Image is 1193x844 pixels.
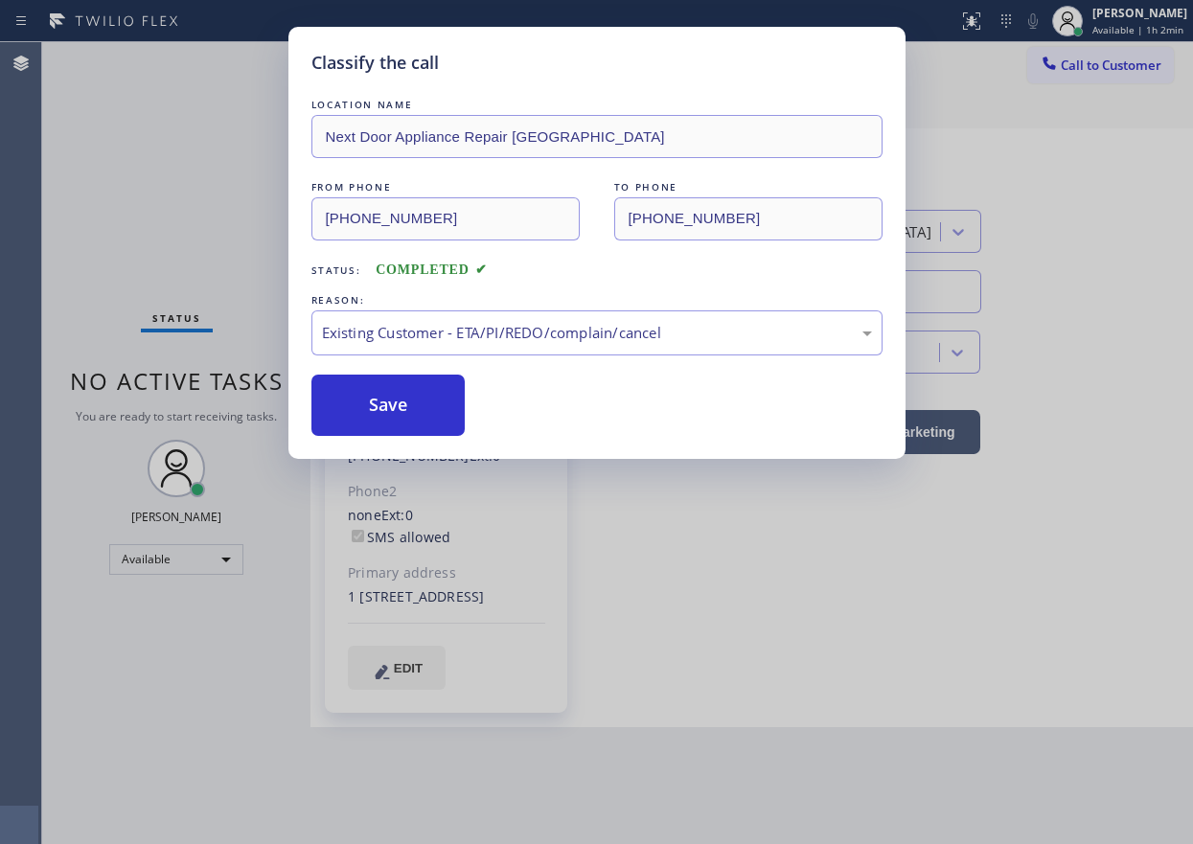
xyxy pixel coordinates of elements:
span: Status: [311,263,361,277]
div: FROM PHONE [311,177,580,197]
input: From phone [311,197,580,240]
div: Existing Customer - ETA/PI/REDO/complain/cancel [322,322,872,344]
div: REASON: [311,290,883,310]
div: LOCATION NAME [311,95,883,115]
div: TO PHONE [614,177,883,197]
h5: Classify the call [311,50,439,76]
span: COMPLETED [376,262,487,277]
button: Save [311,375,466,436]
input: To phone [614,197,883,240]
